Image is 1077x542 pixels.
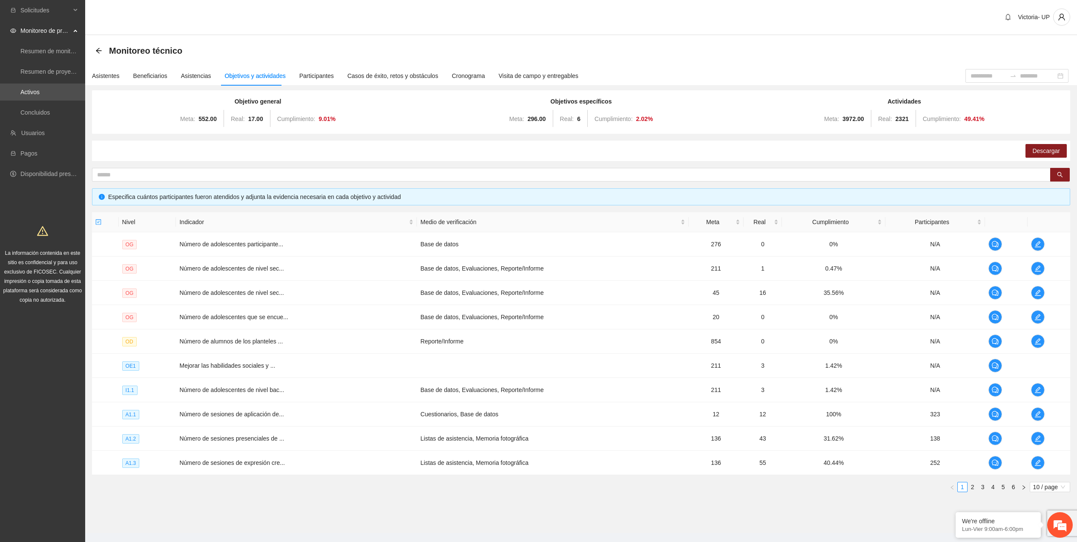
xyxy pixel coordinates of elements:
[885,427,985,451] td: 138
[1031,338,1044,345] span: edit
[782,257,885,281] td: 0.47%
[21,130,45,136] a: Usuarios
[122,313,137,322] span: OG
[689,281,744,305] td: 45
[1032,146,1060,156] span: Descargar
[885,281,985,305] td: N/A
[122,337,137,346] span: OD
[179,362,275,369] span: Mejorar las habilidades sociales y ...
[179,217,407,227] span: Indicador
[179,411,284,418] span: Número de sesiones de aplicación de...
[108,192,1063,202] div: Especifica cuántos participantes fueron atendidos y adjunta la evidencia necesaria en cada objeti...
[179,459,284,466] span: Número de sesiones de expresión cre...
[1010,72,1017,79] span: to
[133,71,167,81] div: Beneficiarios
[452,71,485,81] div: Cronograma
[885,305,985,329] td: N/A
[179,338,283,345] span: Número de alumnos de los planteles ...
[92,71,120,81] div: Asistentes
[499,71,578,81] div: Visita de campo y entregables
[248,115,263,122] strong: 17.00
[37,225,48,236] span: warning
[964,115,985,122] strong: 49.41 %
[782,329,885,354] td: 0%
[957,482,968,492] li: 1
[99,194,105,200] span: info-circle
[122,361,139,371] span: OE1
[119,212,176,232] th: Nivel
[1031,411,1044,418] span: edit
[348,71,438,81] div: Casos de éxito, retos y obstáculos
[782,232,885,257] td: 0%
[962,518,1034,525] div: We're offline
[689,257,744,281] td: 211
[689,378,744,402] td: 211
[20,22,71,39] span: Monitoreo de proyectos
[1031,407,1045,421] button: edit
[782,281,885,305] td: 35.56%
[782,402,885,427] td: 100%
[689,451,744,475] td: 136
[885,354,985,378] td: N/A
[1031,310,1045,324] button: edit
[689,402,744,427] td: 12
[1031,241,1044,248] span: edit
[1002,14,1014,20] span: bell
[782,427,885,451] td: 31.62%
[744,402,782,427] td: 12
[180,115,195,122] span: Meta:
[968,482,977,492] a: 2
[420,217,678,227] span: Medio de verificación
[988,310,1002,324] button: comment
[744,232,782,257] td: 0
[179,289,284,296] span: Número de adolescentes de nivel sec...
[179,265,284,272] span: Número de adolescentes de nivel sec...
[689,329,744,354] td: 854
[988,432,1002,445] button: comment
[988,383,1002,397] button: comment
[95,47,102,55] div: Back
[947,482,957,492] li: Previous Page
[1031,237,1045,251] button: edit
[181,71,211,81] div: Asistencias
[689,354,744,378] td: 211
[1031,459,1044,466] span: edit
[1010,72,1017,79] span: swap-right
[824,115,839,122] span: Meta:
[10,7,16,13] span: inbox
[20,68,112,75] a: Resumen de proyectos aprobados
[417,232,688,257] td: Base de datos
[950,485,955,490] span: left
[744,378,782,402] td: 3
[744,257,782,281] td: 1
[885,212,985,232] th: Participantes
[1001,10,1015,24] button: bell
[179,386,284,393] span: Número de adolescentes de nivel bac...
[1031,386,1044,393] span: edit
[998,482,1008,492] li: 5
[744,281,782,305] td: 16
[978,482,988,492] a: 3
[1009,482,1018,492] a: 6
[744,427,782,451] td: 43
[95,219,101,225] span: check-square
[198,115,217,122] strong: 552.00
[20,109,50,116] a: Concluidos
[885,232,985,257] td: N/A
[1021,485,1026,490] span: right
[509,115,524,122] span: Meta:
[122,264,137,274] span: OG
[20,170,93,177] a: Disponibilidad presupuestal
[551,98,612,105] strong: Objetivos específicos
[231,115,245,122] span: Real:
[277,115,315,122] span: Cumplimiento:
[3,250,82,303] span: La información contenida en este sitio es confidencial y para uso exclusivo de FICOSEC. Cualquier...
[122,240,137,249] span: OG
[20,48,83,55] a: Resumen de monitoreo
[1031,314,1044,320] span: edit
[319,115,336,122] strong: 9.01 %
[122,458,140,468] span: A1.3
[988,334,1002,348] button: comment
[1031,435,1044,442] span: edit
[417,427,688,451] td: Listas de asistencia, Memoria fotográfica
